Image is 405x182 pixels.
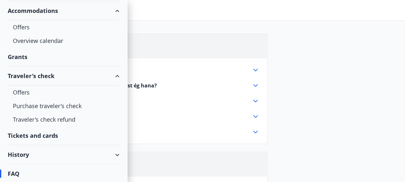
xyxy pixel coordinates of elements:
[8,126,120,145] div: Tickets and cards
[8,66,120,86] div: Traveler's check
[16,82,259,89] div: Hvar kaupi ég ferðaávísun og hvernig nálgast ég hana?
[13,34,114,47] div: Overview calendar
[16,113,259,120] div: Get ég fengið ávísunina endurgreidda?
[8,145,120,164] div: History
[13,86,114,99] div: Offers
[13,99,114,113] div: Purchase traveler's check
[8,47,120,66] div: Grants
[16,66,259,74] div: Hvað er ferðaávísun?
[16,97,259,105] div: Hvernig nota ég ferðaávísunina?
[8,1,120,20] div: Accommodations
[13,20,114,34] div: Offers
[13,113,114,126] div: Traveler's check refund
[16,128,259,136] div: Rennur ferðaávísun út?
